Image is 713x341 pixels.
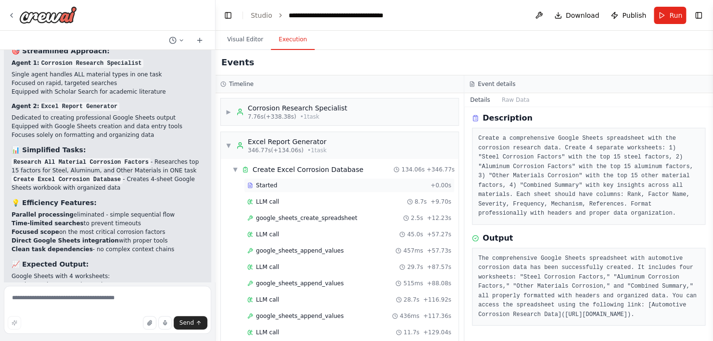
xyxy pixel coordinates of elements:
[483,112,532,124] h3: Description
[221,9,235,22] button: Hide left sidebar
[12,237,119,244] strong: Direct Google Sheets integration
[232,166,238,173] span: ▼
[423,296,451,304] span: + 116.92s
[256,182,277,189] span: Started
[219,30,271,50] button: Visual Editor
[221,56,254,69] h2: Events
[478,134,699,219] pre: Create a comprehensive Google Sheets spreadsheet with the corrosion research data. Create 4 separ...
[496,93,535,107] button: Raw Data
[256,198,279,206] span: LLM call
[12,246,93,253] strong: Clean task dependencies
[427,214,451,222] span: + 12.23s
[622,11,646,20] span: Publish
[12,220,84,227] strong: Time-limited searches
[12,245,204,254] li: - no complex context chains
[226,142,231,149] span: ▼
[248,113,296,121] span: 7.76s (+338.38s)
[692,9,705,22] button: Show right sidebar
[12,60,143,66] strong: Agent 1:
[12,79,204,87] li: Focused on rapid, targeted searches
[12,228,204,236] li: on the most critical corrosion factors
[404,296,420,304] span: 28.7s
[39,102,119,111] code: Excel Report Generator
[251,11,397,20] nav: breadcrumb
[415,198,427,206] span: 8.7s
[12,236,204,245] li: with proper tools
[669,11,682,20] span: Run
[607,7,650,24] button: Publish
[12,122,204,131] li: Equipped with Google Sheets creation and data entry tools
[192,35,207,46] button: Start a new chat
[12,70,204,79] li: Single agent handles ALL material types in one task
[271,30,315,50] button: Execution
[427,263,451,271] span: + 87.57s
[300,113,319,121] span: • 1 task
[566,11,599,20] span: Download
[12,229,59,235] strong: Focused scope
[256,312,344,320] span: google_sheets_append_values
[12,211,74,218] strong: Parallel processing
[12,280,204,289] li: Steel Corrosion Factors (Top 15)
[12,146,86,154] strong: 📊 Simplified Tasks:
[12,210,204,219] li: eliminated - simple sequential flow
[478,254,699,320] pre: The comprehensive Google Sheets spreadsheet with automotive corrosion data has been successfully ...
[256,231,279,238] span: LLM call
[423,329,451,336] span: + 129.04s
[12,131,204,139] li: Focuses solely on formatting and organizing data
[248,103,347,113] div: Corrosion Research Specialist
[400,312,420,320] span: 436ms
[12,113,204,122] li: Dedicated to creating professional Google Sheets output
[12,219,204,228] li: to prevent timeouts
[251,12,272,19] a: Studio
[165,35,188,46] button: Switch to previous chat
[307,146,327,154] span: • 1 task
[253,165,363,174] span: Create Excel Corrosion Database
[12,103,119,110] strong: Agent 2:
[427,166,455,173] span: + 346.77s
[12,272,204,315] li: Google Sheets with 4 worksheets:
[158,316,172,329] button: Click to speak your automation idea
[12,175,204,192] li: - Creates 4-sheet Google Sheets workbook with organized data
[401,166,424,173] span: 134.06s
[478,80,515,88] h3: Event details
[12,158,204,175] li: - Researches top 15 factors for Steel, Aluminum, and Other Materials in ONE task
[403,280,423,287] span: 515ms
[256,263,279,271] span: LLM call
[427,231,451,238] span: + 57.27s
[8,316,21,329] button: Improve this prompt
[256,247,344,255] span: google_sheets_append_values
[12,199,97,207] strong: 💡 Efficiency Features:
[403,247,423,255] span: 457ms
[12,175,123,184] code: Create Excel Corrosion Database
[550,7,603,24] button: Download
[256,214,357,222] span: google_sheets_create_spreadsheet
[407,231,423,238] span: 45.0s
[174,316,207,329] button: Send
[12,158,151,167] code: Research All Material Corrosion Factors
[431,182,451,189] span: + 0.00s
[411,214,423,222] span: 2.5s
[407,263,423,271] span: 29.7s
[248,137,327,146] div: Excel Report Generator
[404,329,420,336] span: 11.7s
[427,280,451,287] span: + 88.08s
[654,7,686,24] button: Run
[12,87,204,96] li: Equipped with Scholar Search for academic literature
[19,6,77,24] img: Logo
[179,319,194,327] span: Send
[226,108,231,116] span: ▶
[423,312,451,320] span: + 117.36s
[248,146,304,154] span: 346.77s (+134.06s)
[143,316,156,329] button: Upload files
[483,232,513,244] h3: Output
[427,247,451,255] span: + 57.73s
[256,280,344,287] span: google_sheets_append_values
[12,47,110,55] strong: 🎯 Streamlined Approach:
[256,296,279,304] span: LLM call
[431,198,451,206] span: + 9.70s
[39,59,144,68] code: Corrosion Research Specialist
[464,93,496,107] button: Details
[229,80,254,88] h3: Timeline
[12,260,89,268] strong: 📈 Expected Output:
[256,329,279,336] span: LLM call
